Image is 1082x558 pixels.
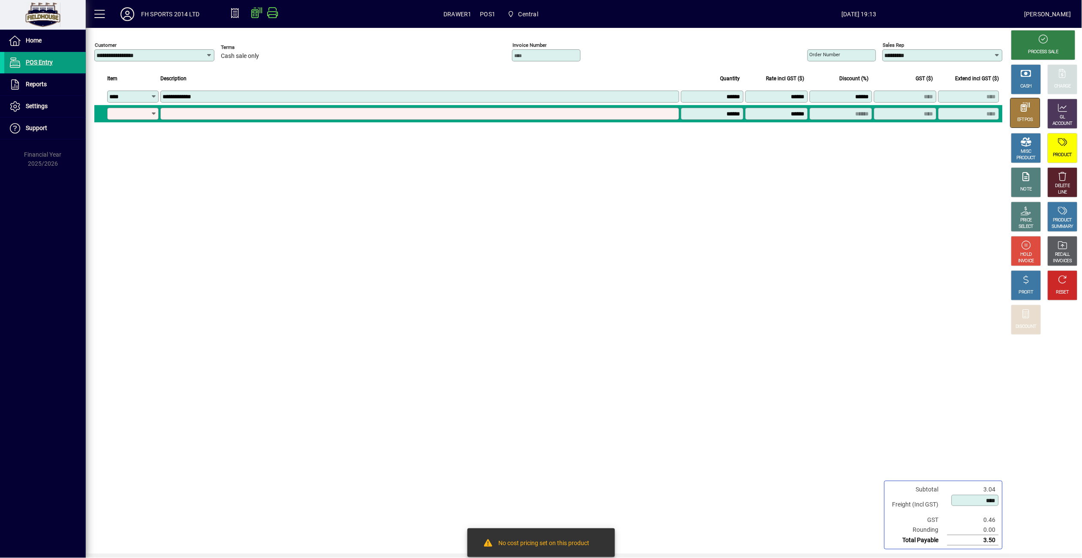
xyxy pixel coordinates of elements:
[1018,258,1034,264] div: INVOICE
[1021,83,1032,90] div: CASH
[4,118,86,139] a: Support
[26,81,47,88] span: Reports
[1021,217,1032,224] div: PRICE
[1021,186,1032,193] div: NOTE
[4,30,86,52] a: Home
[1016,155,1036,161] div: PRODUCT
[810,52,841,58] mat-label: Order number
[141,7,199,21] div: FH SPORTS 2014 LTD
[221,45,272,50] span: Terms
[512,42,547,48] mat-label: Invoice number
[26,124,47,131] span: Support
[1055,83,1071,90] div: CHARGE
[1021,252,1032,258] div: HOLD
[114,6,141,22] button: Profile
[443,7,471,21] span: DRAWER1
[955,74,999,83] span: Extend incl GST ($)
[888,525,947,535] td: Rounding
[1019,289,1034,296] div: PROFIT
[1060,114,1066,121] div: GL
[916,74,933,83] span: GST ($)
[1018,117,1034,123] div: EFTPOS
[947,525,999,535] td: 0.00
[1019,224,1034,230] div: SELECT
[1053,121,1073,127] div: ACCOUNT
[1055,252,1070,258] div: RECALL
[888,515,947,525] td: GST
[4,74,86,95] a: Reports
[694,7,1025,21] span: [DATE] 19:13
[840,74,869,83] span: Discount (%)
[888,485,947,494] td: Subtotal
[160,74,187,83] span: Description
[947,515,999,525] td: 0.46
[888,535,947,546] td: Total Payable
[947,535,999,546] td: 3.50
[1016,324,1037,330] div: DISCOUNT
[1053,258,1072,264] div: INVOICES
[1025,7,1071,21] div: [PERSON_NAME]
[95,42,117,48] mat-label: Customer
[1056,289,1069,296] div: RESET
[518,7,538,21] span: Central
[26,59,53,66] span: POS Entry
[947,485,999,494] td: 3.04
[1053,217,1072,224] div: PRODUCT
[480,7,496,21] span: POS1
[499,539,590,549] div: No cost pricing set on this product
[1028,49,1058,55] div: PROCESS SALE
[1021,149,1031,155] div: MISC
[26,103,48,109] span: Settings
[1053,152,1072,158] div: PRODUCT
[720,74,740,83] span: Quantity
[888,494,947,515] td: Freight (Incl GST)
[504,6,542,22] span: Central
[26,37,42,44] span: Home
[883,42,904,48] mat-label: Sales rep
[1052,224,1073,230] div: SUMMARY
[766,74,805,83] span: Rate incl GST ($)
[1058,189,1067,196] div: LINE
[107,74,118,83] span: Item
[4,96,86,117] a: Settings
[221,53,259,60] span: Cash sale only
[1055,183,1070,189] div: DELETE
